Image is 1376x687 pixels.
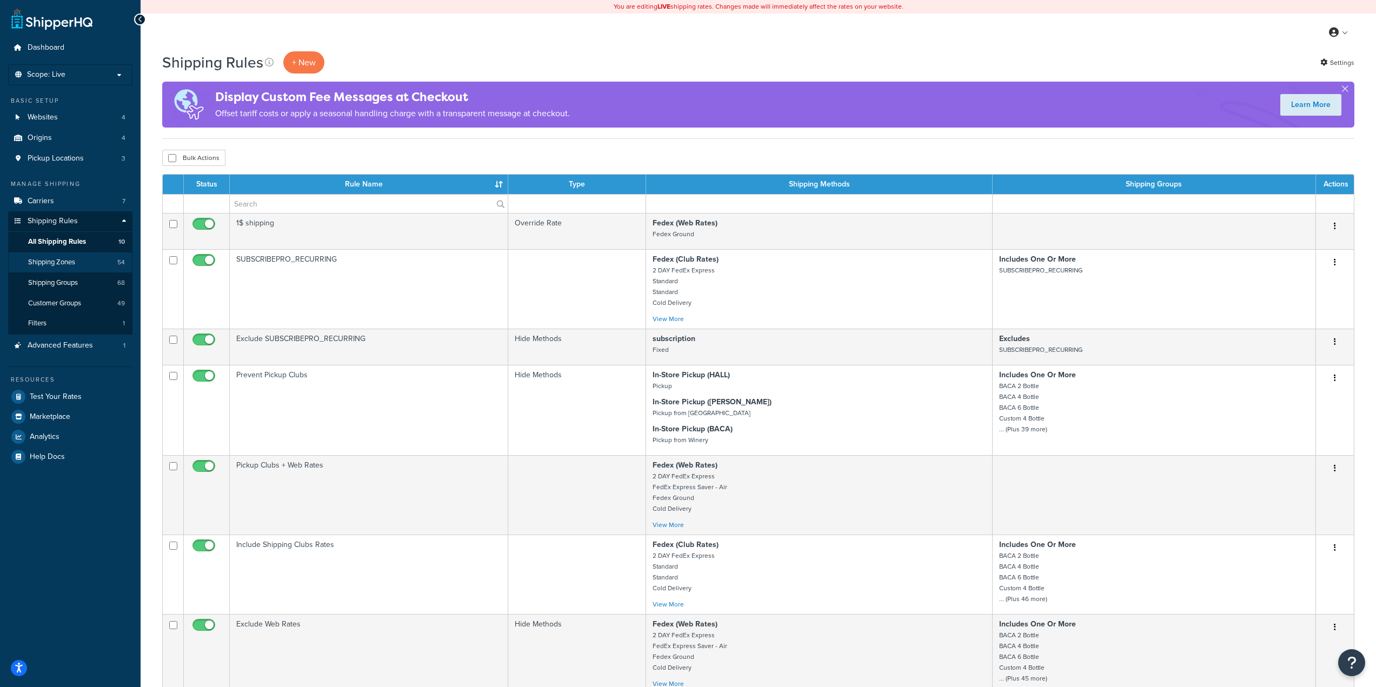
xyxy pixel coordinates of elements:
small: SUBSCRIBEPRO_RECURRING [999,265,1082,275]
span: Dashboard [28,43,64,52]
span: Advanced Features [28,341,93,350]
strong: Includes One Or More [999,539,1076,550]
small: 2 DAY FedEx Express Standard Standard Cold Delivery [653,265,715,308]
li: Customer Groups [8,294,132,314]
a: Settings [1320,55,1354,70]
p: Offset tariff costs or apply a seasonal handling charge with a transparent message at checkout. [215,106,570,121]
li: Pickup Locations [8,149,132,169]
a: View More [653,520,684,530]
span: Websites [28,113,58,122]
span: 4 [122,113,125,122]
small: 2 DAY FedEx Express Standard Standard Cold Delivery [653,551,715,593]
strong: Fedex (Web Rates) [653,459,717,471]
li: Origins [8,128,132,148]
td: Prevent Pickup Clubs [230,365,508,455]
li: All Shipping Rules [8,232,132,252]
img: duties-banner-06bc72dcb5fe05cb3f9472aba00be2ae8eb53ab6f0d8bb03d382ba314ac3c341.png [162,82,215,128]
strong: In-Store Pickup (HALL) [653,369,730,381]
strong: Includes One Or More [999,369,1076,381]
span: 10 [118,237,125,246]
span: Customer Groups [28,299,81,308]
small: Pickup from Winery [653,435,708,445]
a: ShipperHQ Home [11,8,92,30]
h1: Shipping Rules [162,52,263,73]
strong: In-Store Pickup ([PERSON_NAME]) [653,396,772,408]
strong: Fedex (Web Rates) [653,217,717,229]
a: Learn More [1280,94,1341,116]
a: Origins 4 [8,128,132,148]
a: Pickup Locations 3 [8,149,132,169]
small: Pickup [653,381,672,391]
a: Websites 4 [8,108,132,128]
a: Customer Groups 49 [8,294,132,314]
td: Include Shipping Clubs Rates [230,535,508,614]
small: Fixed [653,345,669,355]
span: Pickup Locations [28,154,84,163]
small: 2 DAY FedEx Express FedEx Express Saver - Air Fedex Ground Cold Delivery [653,630,727,672]
small: BACA 2 Bottle BACA 4 Bottle BACA 6 Bottle Custom 4 Bottle ... (Plus 46 more) [999,551,1047,604]
li: Carriers [8,191,132,211]
td: Hide Methods [508,329,646,365]
td: 1$ shipping [230,213,508,249]
a: Test Your Rates [8,387,132,406]
td: Override Rate [508,213,646,249]
small: BACA 2 Bottle BACA 4 Bottle BACA 6 Bottle Custom 4 Bottle ... (Plus 45 more) [999,630,1047,683]
a: All Shipping Rules 10 [8,232,132,252]
li: Advanced Features [8,336,132,356]
th: Status [184,175,230,194]
strong: Excludes [999,333,1030,344]
h4: Display Custom Fee Messages at Checkout [215,88,570,106]
div: Manage Shipping [8,179,132,189]
div: Resources [8,375,132,384]
a: Help Docs [8,447,132,466]
span: Origins [28,134,52,143]
a: Filters 1 [8,314,132,334]
th: Rule Name : activate to sort column ascending [230,175,508,194]
li: Shipping Rules [8,211,132,335]
strong: Fedex (Web Rates) [653,618,717,630]
a: Marketplace [8,407,132,426]
a: Advanced Features 1 [8,336,132,356]
p: + New [283,51,324,74]
a: Shipping Zones 54 [8,252,132,272]
input: Search [230,195,508,213]
th: Shipping Methods [646,175,992,194]
span: 1 [123,341,125,350]
span: Filters [28,319,46,328]
div: Basic Setup [8,96,132,105]
li: Websites [8,108,132,128]
span: 4 [122,134,125,143]
span: Test Your Rates [30,392,82,402]
strong: Fedex (Club Rates) [653,539,719,550]
span: 1 [123,319,125,328]
a: Dashboard [8,38,132,58]
b: LIVE [657,2,670,11]
small: BACA 2 Bottle BACA 4 Bottle BACA 6 Bottle Custom 4 Bottle ... (Plus 39 more) [999,381,1047,434]
td: Exclude SUBSCRIBEPRO_RECURRING [230,329,508,365]
a: View More [653,599,684,609]
span: Help Docs [30,452,65,462]
a: View More [653,314,684,324]
span: 3 [122,154,125,163]
th: Type [508,175,646,194]
td: Hide Methods [508,365,646,455]
span: Shipping Zones [28,258,75,267]
th: Shipping Groups [993,175,1316,194]
li: Filters [8,314,132,334]
span: Carriers [28,197,54,206]
th: Actions [1316,175,1354,194]
td: Pickup Clubs + Web Rates [230,455,508,535]
a: Shipping Groups 68 [8,273,132,293]
small: Fedex Ground [653,229,694,239]
small: SUBSCRIBEPRO_RECURRING [999,345,1082,355]
strong: Includes One Or More [999,618,1076,630]
span: 68 [117,278,125,288]
span: 54 [117,258,125,267]
a: Shipping Rules [8,211,132,231]
a: Analytics [8,427,132,446]
strong: Fedex (Club Rates) [653,254,719,265]
span: 49 [117,299,125,308]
